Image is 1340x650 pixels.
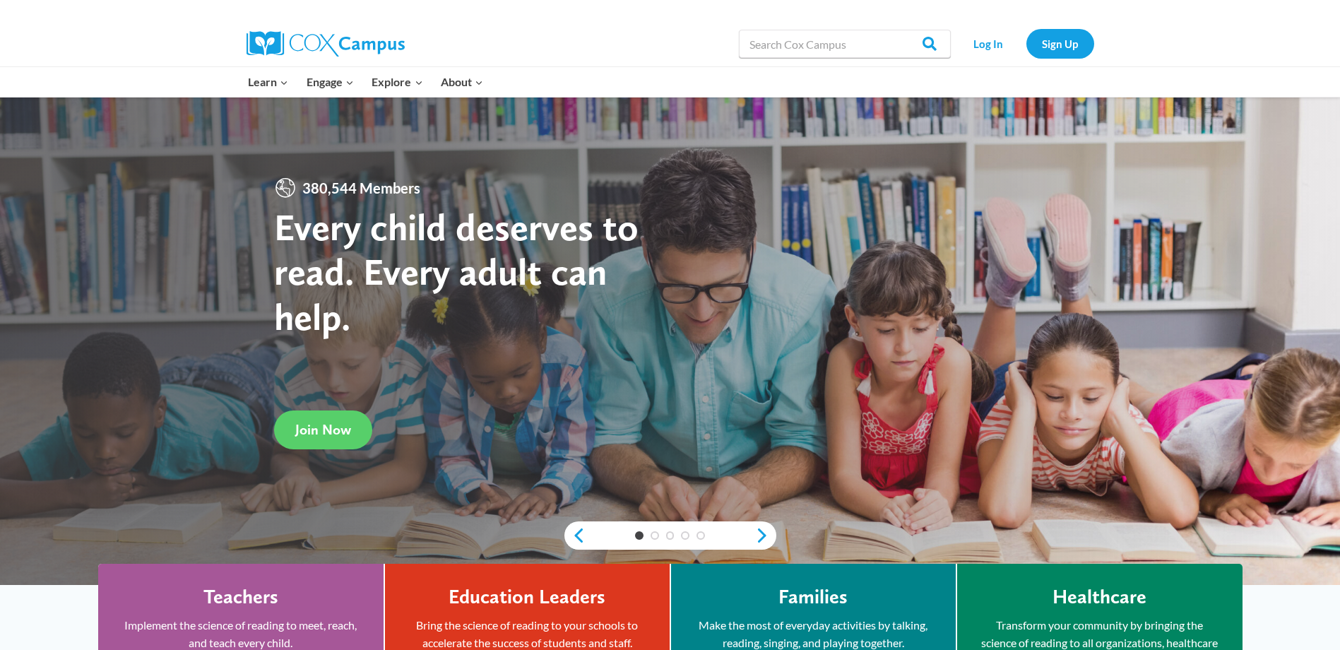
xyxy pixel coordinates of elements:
[755,527,776,544] a: next
[958,29,1094,58] nav: Secondary Navigation
[297,177,426,199] span: 380,544 Members
[274,204,639,339] strong: Every child deserves to read. Every adult can help.
[739,30,951,58] input: Search Cox Campus
[1026,29,1094,58] a: Sign Up
[248,73,288,91] span: Learn
[247,31,405,57] img: Cox Campus
[239,67,492,97] nav: Primary Navigation
[681,531,689,540] a: 4
[635,531,644,540] a: 1
[1053,585,1146,609] h4: Healthcare
[696,531,705,540] a: 5
[449,585,605,609] h4: Education Leaders
[441,73,483,91] span: About
[778,585,848,609] h4: Families
[295,421,351,438] span: Join Now
[564,527,586,544] a: previous
[666,531,675,540] a: 3
[274,410,372,449] a: Join Now
[651,531,659,540] a: 2
[307,73,354,91] span: Engage
[564,521,776,550] div: content slider buttons
[958,29,1019,58] a: Log In
[203,585,278,609] h4: Teachers
[372,73,422,91] span: Explore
